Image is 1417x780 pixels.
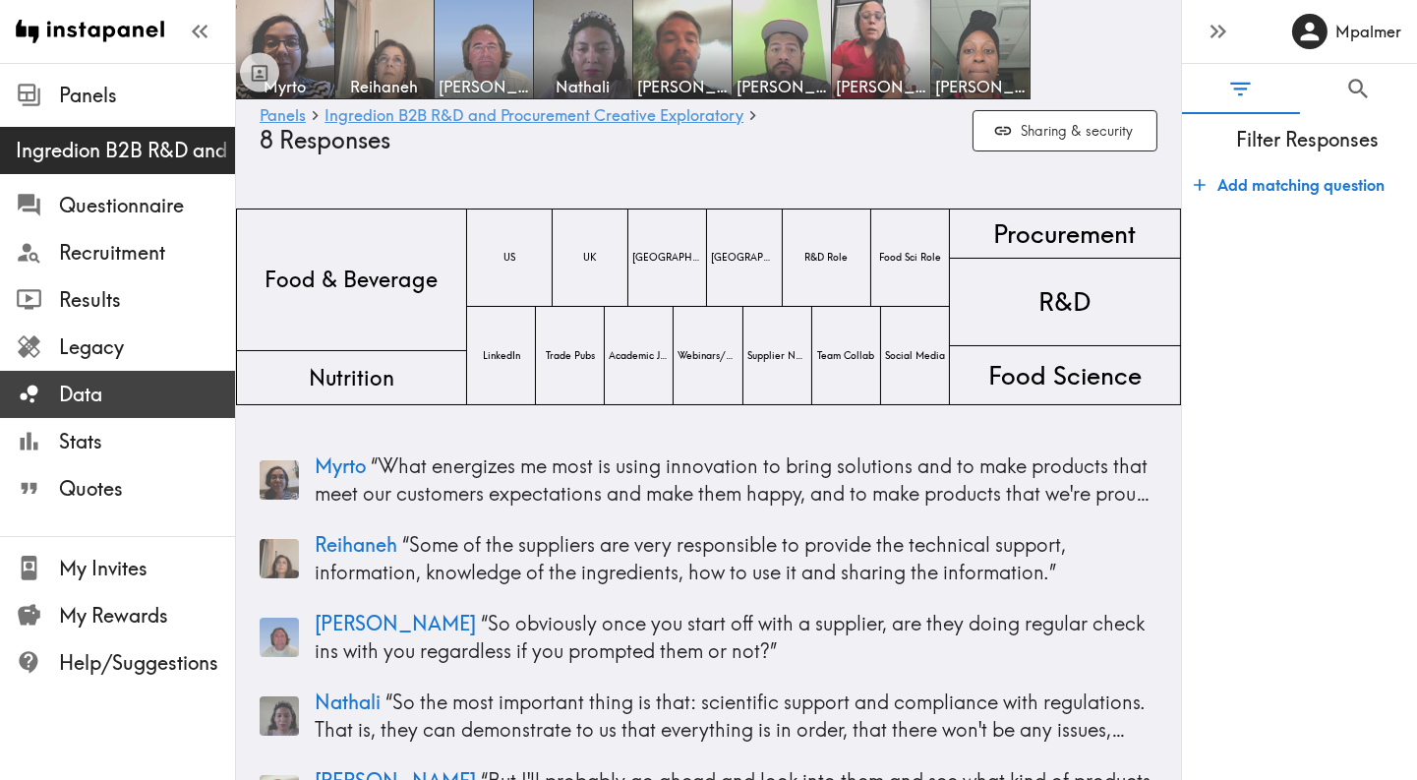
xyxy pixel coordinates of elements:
[628,247,706,269] span: [GEOGRAPHIC_DATA]
[1182,64,1300,114] button: Filter Responses
[875,247,945,269] span: Food Sci Role
[240,76,330,97] span: Myrto
[1335,21,1401,42] h6: Mpalmer
[984,354,1146,397] span: Food Science
[260,523,1157,594] a: Panelist thumbnailReihaneh “Some of the suppliers are very responsible to provide the technical s...
[737,76,827,97] span: [PERSON_NAME]
[674,345,741,367] span: Webinars/Conf
[325,107,743,126] a: Ingredion B2B R&D and Procurement Creative Exploratory
[315,531,1157,586] p: “ Some of the suppliers are very responsible to provide the technical support, information, knowl...
[743,345,811,367] span: Supplier News
[973,110,1157,152] button: Sharing & security
[315,689,1157,744] p: “ So the most important thing is that: scientific support and compliance with regulations. That i...
[315,690,381,714] span: Nathali
[260,539,299,578] img: Panelist thumbnail
[1345,76,1372,102] span: Search
[260,681,1157,751] a: Panelist thumbnailNathali “So the most important thing is that: scientific support and compliance...
[59,555,235,582] span: My Invites
[59,428,235,455] span: Stats
[260,126,390,154] span: 8 Responses
[579,247,600,269] span: UK
[59,192,235,219] span: Questionnaire
[59,602,235,630] span: My Rewards
[315,453,366,478] span: Myrto
[59,381,235,408] span: Data
[479,345,524,367] span: LinkedIn
[836,76,926,97] span: [PERSON_NAME]
[59,333,235,361] span: Legacy
[1198,126,1417,153] span: Filter Responses
[935,76,1026,97] span: [PERSON_NAME]
[538,76,628,97] span: Nathali
[605,345,673,367] span: Academic Journals
[260,696,299,736] img: Panelist thumbnail
[315,452,1157,508] p: “ What energizes me most is using innovation to bring solutions and to make products that meet ou...
[637,76,728,97] span: [PERSON_NAME]
[1035,280,1095,324] span: R&D
[881,345,949,367] span: Social Media
[262,261,443,299] span: Food & Beverage
[240,53,279,92] button: Toggle between responses and questions
[315,611,476,635] span: [PERSON_NAME]
[1186,165,1392,205] button: Add matching question
[339,76,430,97] span: Reihaneh
[315,610,1157,665] p: “ So obviously once you start off with a supplier, are they doing regular check ins with you rega...
[260,618,299,657] img: Panelist thumbnail
[439,76,529,97] span: [PERSON_NAME]
[260,460,299,500] img: Panelist thumbnail
[260,445,1157,515] a: Panelist thumbnailMyrto “What energizes me most is using innovation to bring solutions and to mak...
[990,212,1141,256] span: Procurement
[305,359,398,397] span: Nutrition
[315,532,397,557] span: Reihaneh
[500,247,519,269] span: US
[59,286,235,314] span: Results
[59,649,235,677] span: Help/Suggestions
[260,107,306,126] a: Panels
[59,239,235,267] span: Recruitment
[542,345,599,367] span: Trade Pubs
[260,602,1157,673] a: Panelist thumbnail[PERSON_NAME] “So obviously once you start off with a supplier, are they doing ...
[707,247,782,269] span: [GEOGRAPHIC_DATA]
[813,345,878,367] span: Team Collab
[59,82,235,109] span: Panels
[59,475,235,503] span: Quotes
[16,137,235,164] span: Ingredion B2B R&D and Procurement Creative Exploratory
[800,247,852,269] span: R&D Role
